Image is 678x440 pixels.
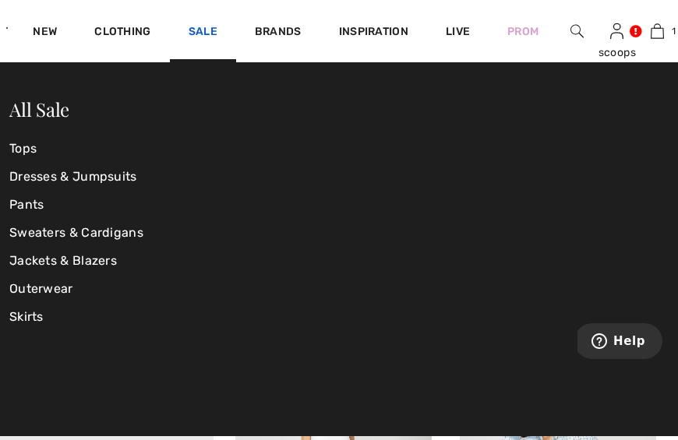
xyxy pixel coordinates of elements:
a: 1 [638,22,677,40]
a: Sweaters & Cardigans [9,219,229,247]
img: My Info [610,22,623,40]
a: Live [446,23,470,40]
img: 1ère Avenue [6,12,8,44]
a: Clothing [94,25,150,41]
a: Prom [507,23,539,40]
a: Pants [9,191,229,219]
span: Inspiration [339,25,408,41]
a: Sign In [610,23,623,38]
a: New [33,25,57,41]
a: Jackets & Blazers [9,247,229,275]
a: Dresses & Jumpsuits [9,163,229,191]
a: Skirts [9,303,229,331]
img: My Bag [651,22,664,40]
a: Brands [255,25,302,41]
img: search the website [570,22,584,40]
a: All Sale [9,97,69,121]
a: Tops [9,135,229,163]
span: 1 [672,24,676,38]
div: scoops [598,44,637,61]
a: Outerwear [9,275,229,303]
a: Sale [189,25,217,41]
iframe: Opens a widget where you can find more information [577,323,662,362]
